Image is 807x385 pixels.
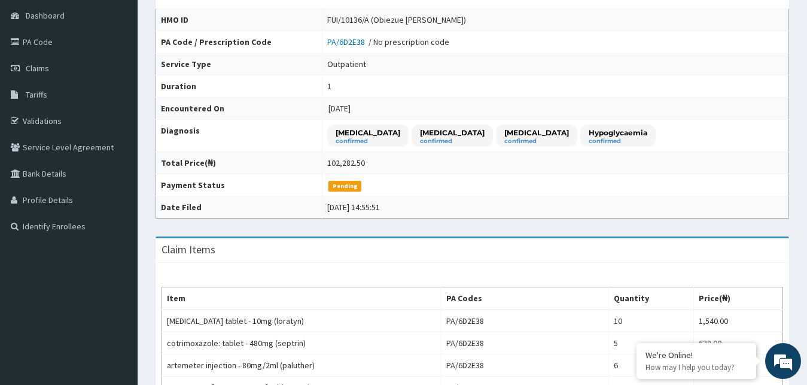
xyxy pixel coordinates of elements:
span: [DATE] [328,103,351,114]
td: PA/6D2E38 [441,354,608,377]
th: Price(₦) [693,287,782,310]
h3: Claim Items [162,244,215,255]
p: [MEDICAL_DATA] [504,128,569,138]
th: Total Price(₦) [156,152,322,174]
th: HMO ID [156,9,322,31]
td: PA/6D2E38 [441,332,608,354]
th: PA Codes [441,287,608,310]
th: Payment Status [156,174,322,196]
td: PA/6D2E38 [441,310,608,332]
td: artemeter injection - 80mg/2ml (paluther) [162,354,441,377]
div: 102,282.50 [327,157,365,169]
td: 5 [608,332,693,354]
td: 1,540.00 [693,310,782,332]
p: Hypoglycaemia [589,128,647,138]
th: Quantity [608,287,693,310]
div: / No prescription code [327,36,449,48]
td: 6 [608,354,693,377]
th: Encountered On [156,98,322,120]
p: How may I help you today? [645,362,747,372]
th: Duration [156,75,322,98]
p: [MEDICAL_DATA] [420,128,485,138]
div: FUI/10136/A (Obiezue [PERSON_NAME]) [327,14,466,26]
small: confirmed [589,138,647,144]
th: Item [162,287,441,310]
div: [DATE] 14:55:51 [327,201,380,213]
small: confirmed [504,138,569,144]
td: [MEDICAL_DATA] tablet - 10mg (loratyn) [162,310,441,332]
span: Tariffs [26,89,47,100]
th: PA Code / Prescription Code [156,31,322,53]
p: [MEDICAL_DATA] [336,128,400,138]
th: Diagnosis [156,120,322,152]
div: We're Online! [645,350,747,360]
td: cotrimoxazole: tablet - 480mg (septrin) [162,332,441,354]
td: 638.00 [693,332,782,354]
span: Dashboard [26,10,65,21]
div: 1 [327,80,331,92]
span: Claims [26,63,49,74]
th: Date Filed [156,196,322,219]
td: 10 [608,310,693,332]
small: confirmed [336,138,400,144]
a: PA/6D2E38 [327,37,369,47]
span: Pending [328,181,361,192]
small: confirmed [420,138,485,144]
th: Service Type [156,53,322,75]
div: Outpatient [327,58,366,70]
